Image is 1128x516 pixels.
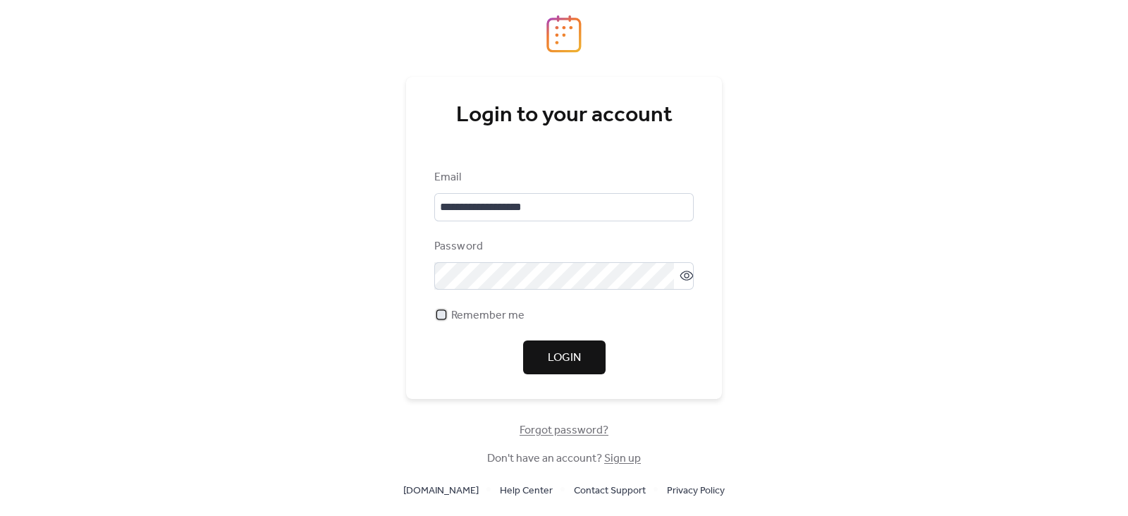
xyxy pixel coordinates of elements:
[546,15,582,53] img: logo
[667,481,725,499] a: Privacy Policy
[500,481,553,499] a: Help Center
[434,102,694,130] div: Login to your account
[604,448,641,469] a: Sign up
[403,483,479,500] span: [DOMAIN_NAME]
[451,307,525,324] span: Remember me
[520,426,608,434] a: Forgot password?
[500,483,553,500] span: Help Center
[574,481,646,499] a: Contact Support
[434,238,691,255] div: Password
[487,450,641,467] span: Don't have an account?
[667,483,725,500] span: Privacy Policy
[548,350,581,367] span: Login
[520,422,608,439] span: Forgot password?
[574,483,646,500] span: Contact Support
[523,340,606,374] button: Login
[434,169,691,186] div: Email
[403,481,479,499] a: [DOMAIN_NAME]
